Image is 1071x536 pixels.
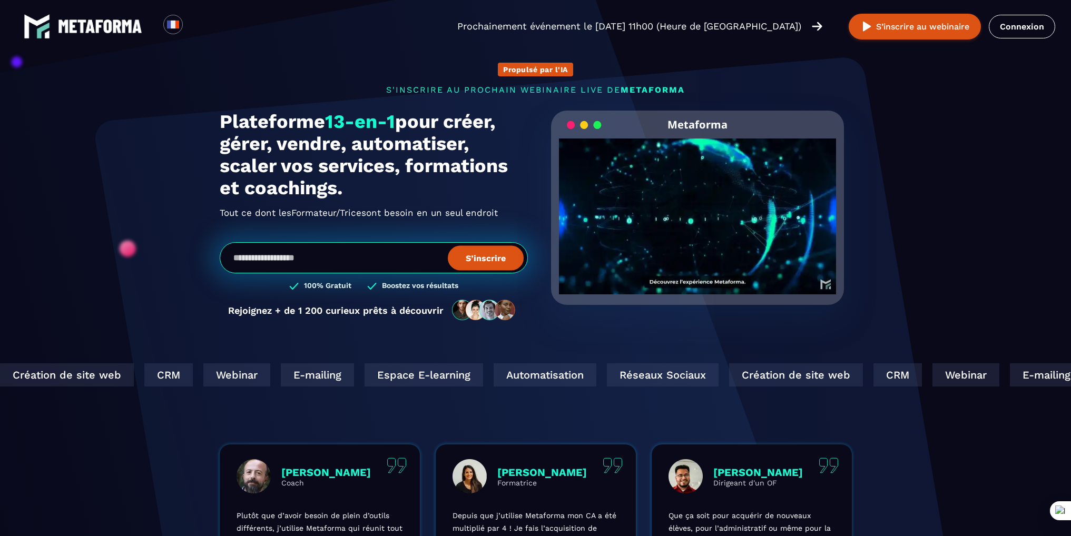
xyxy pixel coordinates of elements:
img: profile [453,459,487,493]
div: Espace E-learning [365,363,483,386]
img: checked [289,281,299,291]
img: logo [24,13,50,39]
div: E-mailing [281,363,354,386]
p: [PERSON_NAME] [497,466,587,479]
img: quote [819,458,839,473]
span: METAFORMA [621,85,685,95]
span: 13-en-1 [325,111,395,133]
input: Search for option [192,20,200,33]
p: Propulsé par l'IA [503,65,568,74]
img: quote [387,458,407,473]
img: arrow-right [812,21,822,32]
video: Your browser does not support the video tag. [559,138,837,277]
h2: Tout ce dont les ont besoin en un seul endroit [220,204,528,221]
a: Connexion [989,15,1055,38]
img: logo [58,19,142,33]
span: Formateur/Trices [291,204,366,221]
p: [PERSON_NAME] [281,466,371,479]
h3: 100% Gratuit [304,281,351,291]
img: checked [367,281,377,291]
p: Rejoignez + de 1 200 curieux prêts à découvrir [228,305,444,316]
p: Prochainement événement le [DATE] 11h00 (Heure de [GEOGRAPHIC_DATA]) [457,19,801,34]
img: fr [166,18,180,31]
div: Création de site web [729,363,863,386]
p: Dirigeant d'un OF [713,479,803,487]
img: community-people [449,299,519,321]
p: [PERSON_NAME] [713,466,803,479]
p: Formatrice [497,479,587,487]
div: Webinar [203,363,270,386]
div: Automatisation [494,363,596,386]
img: profile [237,459,271,493]
img: loading [567,120,602,130]
h3: Boostez vos résultats [382,281,458,291]
div: Search for option [183,15,209,38]
button: S’inscrire au webinaire [849,14,981,39]
p: s'inscrire au prochain webinaire live de [220,85,852,95]
button: S’inscrire [448,245,524,270]
img: profile [669,459,703,493]
img: play [860,20,873,33]
img: quote [603,458,623,473]
div: CRM [873,363,922,386]
div: CRM [144,363,193,386]
h1: Plateforme pour créer, gérer, vendre, automatiser, scaler vos services, formations et coachings. [220,111,528,199]
div: Réseaux Sociaux [607,363,719,386]
p: Coach [281,479,371,487]
div: Webinar [932,363,999,386]
h2: Metaforma [667,111,728,138]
